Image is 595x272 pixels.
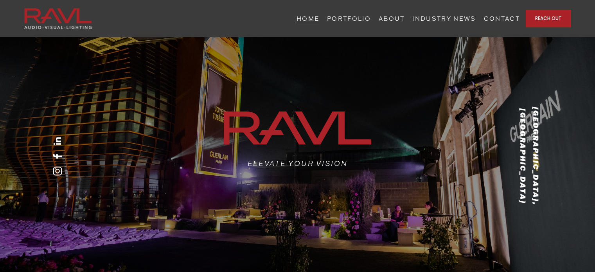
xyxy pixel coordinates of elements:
a: Facebook [53,151,62,161]
a: LinkedIn [53,137,62,146]
a: INDUSTRY NEWS [412,13,476,25]
a: PORTFOLIO [327,13,371,25]
em: ELEVATE YOUR VISION [248,159,348,168]
a: CONTACT [484,13,520,25]
a: Instagram [53,166,62,176]
a: ABOUT [379,13,405,25]
em: [GEOGRAPHIC_DATA], [GEOGRAPHIC_DATA] [518,107,541,209]
a: HOME [297,13,319,25]
a: REACH OUT [526,10,571,27]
